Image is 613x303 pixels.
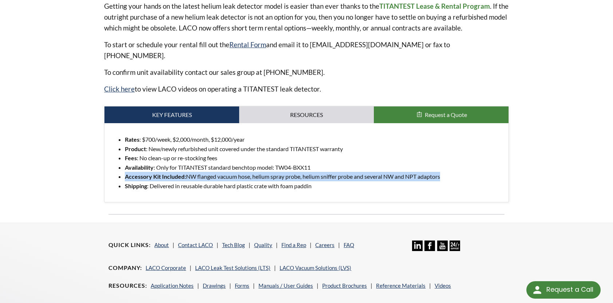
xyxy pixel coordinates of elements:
img: round button [531,284,543,296]
a: Click here [104,85,135,93]
a: LACO Vacuum Solutions (LVS) [280,264,351,271]
a: Product Brochures [322,282,367,289]
strong: Fees [125,154,137,161]
p: to view LACO videos on operating a TITANTEST leak detector. [104,84,509,94]
strong: Availability [125,164,154,171]
li: : New/newly refurbished unit covered under the standard TITANTEST warranty [125,144,503,154]
h4: Company [108,264,142,272]
p: To start or schedule your rental fill out the and email it to [EMAIL_ADDRESS][DOMAIN_NAME] or fax... [104,39,509,61]
li: : No clean-up or re-stocking fees [125,153,503,163]
a: Tech Blog [222,242,245,248]
a: Resources [239,106,374,123]
p: To confirm unit availability contact our sales group at [PHONE_NUMBER]. [104,67,509,78]
a: LACO Corporate [146,264,186,271]
a: Contact LACO [178,242,213,248]
a: Quality [254,242,272,248]
a: Key Features [104,106,239,123]
a: About [154,242,169,248]
span: Request a Quote [425,111,467,118]
li: : Delivered in reusable durable hard plastic crate with foam paddin [125,181,503,191]
a: 24/7 Support [450,246,460,252]
a: Rental Form [229,40,266,49]
a: Application Notes [151,282,194,289]
a: Find a Rep [281,242,306,248]
strong: Shipping [125,182,147,189]
a: Careers [315,242,335,248]
a: Manuals / User Guides [258,282,313,289]
div: Request a Call [526,281,601,299]
a: Drawings [203,282,226,289]
div: Request a Call [546,281,593,298]
a: LACO Leak Test Solutions (LTS) [195,264,270,271]
strong: Accessory Kit Included: [125,173,186,180]
li: : $700/week, $2,000/month, $12,000/year [125,135,503,144]
button: Request a Quote [374,106,509,123]
li: : Only for TITANTEST standard benchtop model: TW04-BXX11 [125,163,503,172]
a: Videos [435,282,451,289]
strong: Product [125,145,146,152]
a: Forms [235,282,249,289]
a: FAQ [344,242,354,248]
h4: Quick Links [108,241,151,249]
strong: TITANTEST Lease & Rental Program [379,2,490,10]
h4: Resources [108,282,147,290]
p: Getting your hands on the latest helium leak detector model is easier than ever thanks to the . I... [104,1,509,33]
li: NW flanged vacuum hose, helium spray probe, helium sniffer probe and several NW and NPT adaptors [125,172,503,181]
a: Reference Materials [376,282,426,289]
img: 24/7 Support Icon [450,241,460,251]
strong: Rates [125,136,139,143]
